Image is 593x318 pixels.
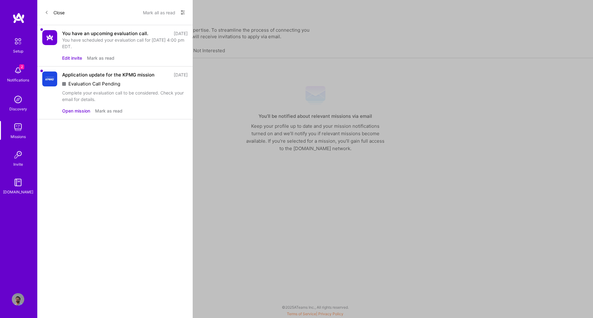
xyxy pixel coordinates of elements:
[62,37,188,50] div: You have scheduled your evaluation call for [DATE] 4:00 pm EDT.
[95,108,122,114] button: Mark as read
[42,30,57,45] img: Company Logo
[62,30,148,37] div: You have an upcoming evaluation call.
[62,108,90,114] button: Open mission
[174,30,188,37] div: [DATE]
[62,55,82,61] button: Edit invite
[13,161,23,168] div: Invite
[62,90,188,103] div: Complete your evaluation call to be considered. Check your email for details.
[45,7,65,17] button: Close
[12,12,25,24] img: logo
[13,48,23,54] div: Setup
[11,35,25,48] img: setup
[62,81,188,87] div: Evaluation Call Pending
[3,189,33,195] div: [DOMAIN_NAME]
[9,106,27,112] div: Discovery
[12,293,24,306] img: User Avatar
[174,71,188,78] div: [DATE]
[10,293,26,306] a: User Avatar
[12,149,24,161] img: Invite
[12,176,24,189] img: guide book
[87,55,114,61] button: Mark as read
[143,7,175,17] button: Mark all as read
[12,121,24,133] img: teamwork
[42,71,57,86] img: Company Logo
[62,71,154,78] div: Application update for the KPMG mission
[11,133,26,140] div: Missions
[12,93,24,106] img: discovery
